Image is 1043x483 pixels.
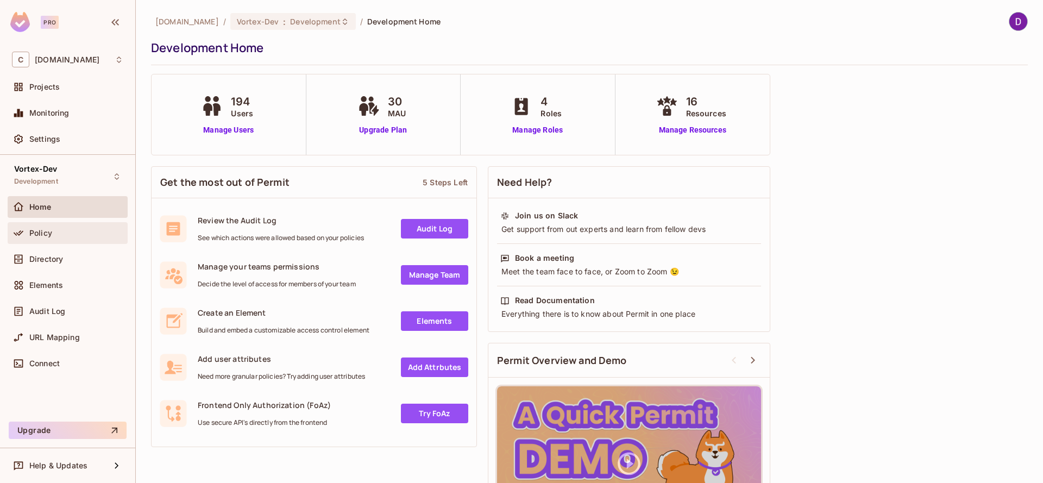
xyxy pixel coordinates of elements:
[515,210,578,221] div: Join us on Slack
[29,461,87,470] span: Help & Updates
[29,203,52,211] span: Home
[198,124,259,136] a: Manage Users
[198,418,331,427] span: Use secure API's directly from the frontend
[198,261,356,272] span: Manage your teams permissions
[29,307,65,316] span: Audit Log
[541,108,562,119] span: Roles
[282,17,286,26] span: :
[231,93,253,110] span: 194
[29,229,52,237] span: Policy
[198,326,369,335] span: Build and embed a customizable access control element
[223,16,226,27] li: /
[155,16,219,27] span: the active workspace
[401,311,468,331] a: Elements
[401,404,468,423] a: Try FoAz
[541,93,562,110] span: 4
[12,52,29,67] span: C
[10,12,30,32] img: SReyMgAAAABJRU5ErkJggg==
[388,93,406,110] span: 30
[198,280,356,288] span: Decide the level of access for members of your team
[29,333,80,342] span: URL Mapping
[29,83,60,91] span: Projects
[290,16,340,27] span: Development
[29,255,63,264] span: Directory
[508,124,567,136] a: Manage Roles
[198,354,365,364] span: Add user attributes
[35,55,99,64] span: Workspace: consoleconnect.com
[1009,12,1027,30] img: Dave Xiong
[401,357,468,377] a: Add Attrbutes
[686,93,726,110] span: 16
[29,359,60,368] span: Connect
[14,177,58,186] span: Development
[198,215,364,225] span: Review the Audit Log
[29,135,60,143] span: Settings
[29,281,63,290] span: Elements
[401,219,468,239] a: Audit Log
[198,372,365,381] span: Need more granular policies? Try adding user attributes
[237,16,279,27] span: Vortex-Dev
[29,109,70,117] span: Monitoring
[355,124,411,136] a: Upgrade Plan
[14,165,58,173] span: Vortex-Dev
[497,354,627,367] span: Permit Overview and Demo
[231,108,253,119] span: Users
[41,16,59,29] div: Pro
[198,400,331,410] span: Frontend Only Authorization (FoAz)
[151,40,1022,56] div: Development Home
[367,16,441,27] span: Development Home
[686,108,726,119] span: Resources
[160,175,290,189] span: Get the most out of Permit
[360,16,363,27] li: /
[654,124,732,136] a: Manage Resources
[515,253,574,264] div: Book a meeting
[9,422,127,439] button: Upgrade
[500,224,758,235] div: Get support from out experts and learn from fellow devs
[500,309,758,319] div: Everything there is to know about Permit in one place
[198,234,364,242] span: See which actions were allowed based on your policies
[401,265,468,285] a: Manage Team
[497,175,552,189] span: Need Help?
[198,308,369,318] span: Create an Element
[423,177,468,187] div: 5 Steps Left
[500,266,758,277] div: Meet the team face to face, or Zoom to Zoom 😉
[388,108,406,119] span: MAU
[515,295,595,306] div: Read Documentation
